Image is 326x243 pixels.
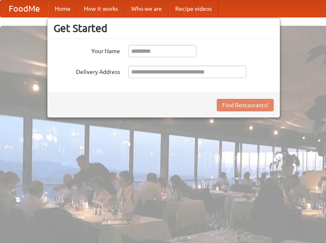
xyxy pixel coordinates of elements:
[77,0,125,17] a: How it works
[48,0,77,17] a: Home
[0,0,48,17] a: FoodMe
[54,66,120,76] label: Delivery Address
[54,45,120,55] label: Your Name
[169,0,218,17] a: Recipe videos
[54,22,274,34] h3: Get Started
[125,0,169,17] a: Who we are
[217,99,274,111] button: Find Restaurants!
